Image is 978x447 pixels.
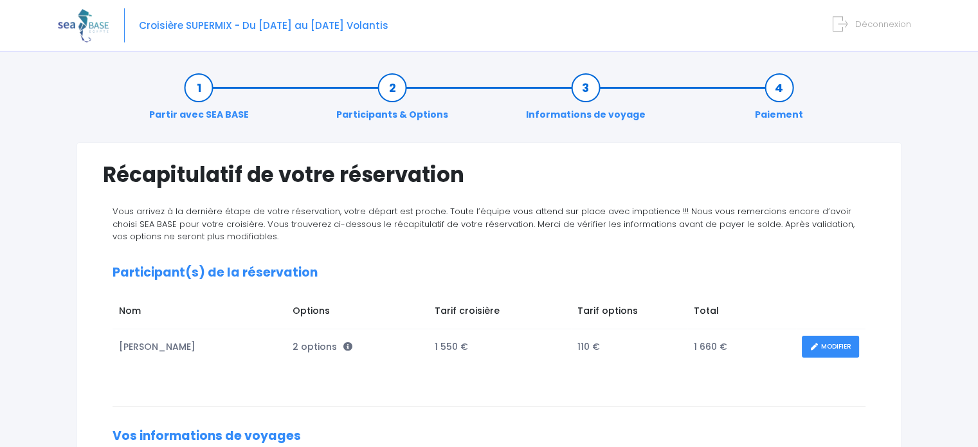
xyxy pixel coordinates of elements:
[520,81,652,122] a: Informations de voyage
[571,298,687,329] td: Tarif options
[748,81,810,122] a: Paiement
[113,266,865,280] h2: Participant(s) de la réservation
[571,329,687,365] td: 110 €
[113,329,286,365] td: [PERSON_NAME]
[103,162,875,187] h1: Récapitulatif de votre réservation
[855,18,911,30] span: Déconnexion
[113,429,865,444] h2: Vos informations de voyages
[143,81,255,122] a: Partir avec SEA BASE
[687,329,795,365] td: 1 660 €
[802,336,859,358] a: MODIFIER
[286,298,428,329] td: Options
[687,298,795,329] td: Total
[428,329,571,365] td: 1 550 €
[428,298,571,329] td: Tarif croisière
[113,205,855,242] span: Vous arrivez à la dernière étape de votre réservation, votre départ est proche. Toute l’équipe vo...
[293,340,352,353] span: 2 options
[113,298,286,329] td: Nom
[330,81,455,122] a: Participants & Options
[139,19,388,32] span: Croisière SUPERMIX - Du [DATE] au [DATE] Volantis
